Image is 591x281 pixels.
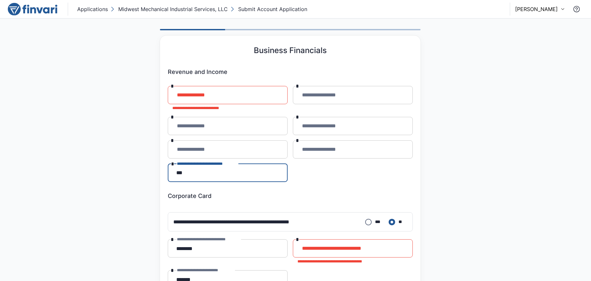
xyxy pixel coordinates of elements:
button: [PERSON_NAME] [515,5,565,13]
h5: Business Financials [254,46,327,55]
h6: Revenue and Income [168,68,413,76]
button: Submit Account Application [229,4,309,14]
button: Applications [76,4,109,14]
img: logo [8,3,57,16]
p: Midwest Mechanical Industrial Services, LLC [118,5,228,13]
p: Applications [77,5,108,13]
p: Submit Account Application [238,5,307,13]
p: [PERSON_NAME] [515,5,558,13]
button: Contact Support [570,3,583,16]
button: Midwest Mechanical Industrial Services, LLC [109,4,229,14]
h6: Corporate Card [168,192,413,200]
